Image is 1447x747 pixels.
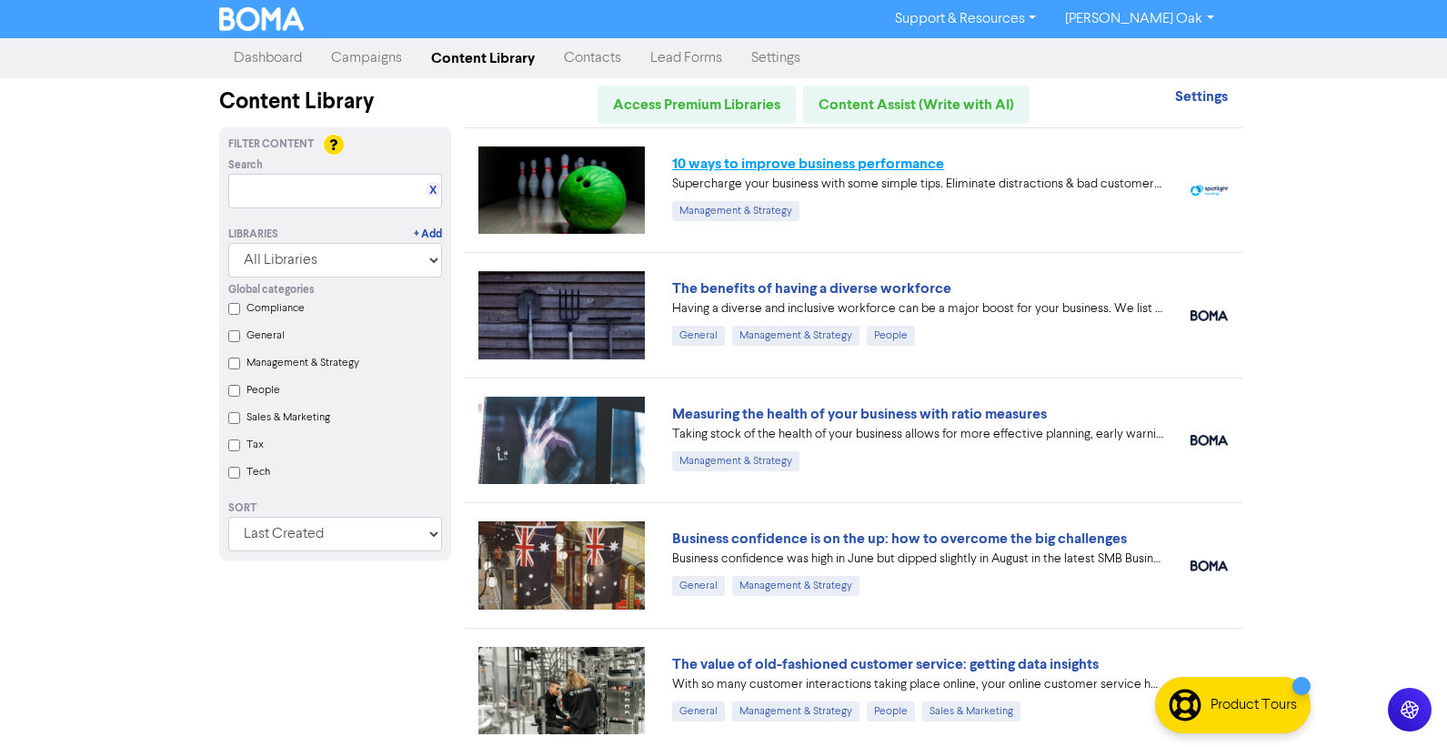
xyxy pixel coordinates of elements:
[228,136,442,153] div: Filter Content
[732,576,859,596] div: Management & Strategy
[1356,660,1447,747] iframe: Chat Widget
[732,702,859,722] div: Management & Strategy
[598,86,796,124] a: Access Premium Libraries
[228,500,442,517] div: Sort
[737,40,815,76] a: Settings
[219,7,305,31] img: BOMA Logo
[732,326,859,346] div: Management & Strategy
[417,40,549,76] a: Content Library
[1050,5,1228,34] a: [PERSON_NAME] Oak
[672,299,1163,318] div: Having a diverse and inclusive workforce can be a major boost for your business. We list four of ...
[246,382,280,399] label: People
[246,437,264,453] label: Tax
[672,201,799,221] div: Management & Strategy
[228,227,278,243] div: Libraries
[672,655,1099,673] a: The value of old-fashioned customer service: getting data insights
[1191,560,1228,571] img: boma
[672,576,725,596] div: General
[414,227,442,243] a: + Add
[246,355,359,371] label: Management & Strategy
[803,86,1030,124] a: Content Assist (Write with AI)
[867,702,915,722] div: People
[636,40,737,76] a: Lead Forms
[672,425,1163,444] div: Taking stock of the health of your business allows for more effective planning, early warning abo...
[549,40,636,76] a: Contacts
[246,328,285,344] label: General
[1191,310,1228,321] img: boma
[880,5,1050,34] a: Support & Resources
[1191,185,1228,197] img: spotlight
[672,155,944,173] a: 10 ways to improve business performance
[672,702,725,722] div: General
[672,279,951,298] a: The benefits of having a diverse workforce
[1191,435,1228,446] img: boma_accounting
[1175,90,1228,105] a: Settings
[922,702,1020,722] div: Sales & Marketing
[219,40,317,76] a: Dashboard
[672,326,725,346] div: General
[246,409,330,426] label: Sales & Marketing
[672,405,1047,423] a: Measuring the health of your business with ratio measures
[672,550,1163,569] div: Business confidence was high in June but dipped slightly in August in the latest SMB Business Ins...
[317,40,417,76] a: Campaigns
[219,86,451,118] div: Content Library
[867,326,915,346] div: People
[246,464,270,480] label: Tech
[672,175,1163,194] div: Supercharge your business with some simple tips. Eliminate distractions & bad customers, get a pl...
[1175,87,1228,106] strong: Settings
[672,451,799,471] div: Management & Strategy
[228,157,263,174] span: Search
[672,675,1163,694] div: With so many customer interactions taking place online, your online customer service has to be fi...
[429,184,437,197] a: X
[246,300,305,317] label: Compliance
[228,282,442,298] div: Global categories
[672,530,1127,548] a: Business confidence is on the up: how to overcome the big challenges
